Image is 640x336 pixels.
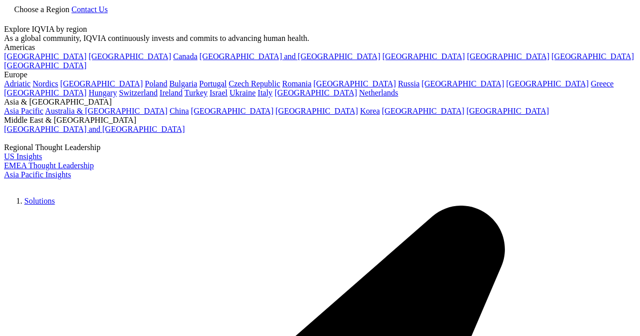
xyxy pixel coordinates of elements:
[160,88,183,97] a: Ireland
[4,43,636,52] div: Americas
[398,79,420,88] a: Russia
[382,107,464,115] a: [GEOGRAPHIC_DATA]
[4,116,636,125] div: Middle East & [GEOGRAPHIC_DATA]
[169,107,189,115] a: China
[45,107,167,115] a: Australia & [GEOGRAPHIC_DATA]
[4,152,42,161] a: US Insights
[314,79,396,88] a: [GEOGRAPHIC_DATA]
[4,170,71,179] a: Asia Pacific Insights
[4,52,87,61] a: [GEOGRAPHIC_DATA]
[169,79,197,88] a: Bulgaria
[14,5,69,14] span: Choose a Region
[258,88,272,97] a: Italy
[282,79,312,88] a: Romania
[4,107,44,115] a: Asia Pacific
[591,79,614,88] a: Greece
[185,88,208,97] a: Turkey
[359,88,398,97] a: Netherlands
[230,88,256,97] a: Ukraine
[4,61,87,70] a: [GEOGRAPHIC_DATA]
[466,107,549,115] a: [GEOGRAPHIC_DATA]
[4,98,636,107] div: Asia & [GEOGRAPHIC_DATA]
[4,34,636,43] div: As a global community, IQVIA continuously invests and commits to advancing human health.
[173,52,197,61] a: Canada
[421,79,504,88] a: [GEOGRAPHIC_DATA]
[199,79,227,88] a: Portugal
[4,125,185,133] a: [GEOGRAPHIC_DATA] and [GEOGRAPHIC_DATA]
[60,79,143,88] a: [GEOGRAPHIC_DATA]
[4,70,636,79] div: Europe
[4,25,636,34] div: Explore IQVIA by region
[145,79,167,88] a: Poland
[4,161,94,170] a: EMEA Thought Leadership
[4,143,636,152] div: Regional Thought Leadership
[32,79,58,88] a: Nordics
[24,197,55,205] a: Solutions
[89,88,117,97] a: Hungary
[119,88,157,97] a: Switzerland
[4,79,30,88] a: Adriatic
[360,107,380,115] a: Korea
[276,107,358,115] a: [GEOGRAPHIC_DATA]
[467,52,549,61] a: [GEOGRAPHIC_DATA]
[4,88,87,97] a: [GEOGRAPHIC_DATA]
[551,52,634,61] a: [GEOGRAPHIC_DATA]
[89,52,171,61] a: [GEOGRAPHIC_DATA]
[229,79,280,88] a: Czech Republic
[382,52,465,61] a: [GEOGRAPHIC_DATA]
[506,79,589,88] a: [GEOGRAPHIC_DATA]
[209,88,228,97] a: Israel
[191,107,273,115] a: [GEOGRAPHIC_DATA]
[199,52,380,61] a: [GEOGRAPHIC_DATA] and [GEOGRAPHIC_DATA]
[275,88,357,97] a: [GEOGRAPHIC_DATA]
[71,5,108,14] a: Contact Us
